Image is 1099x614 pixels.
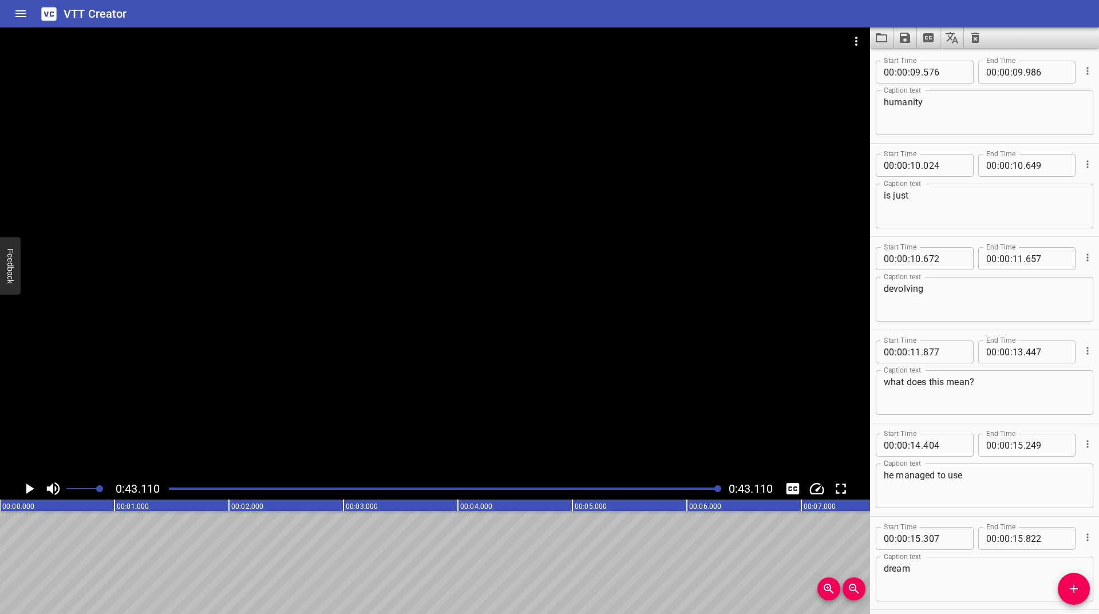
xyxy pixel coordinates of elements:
[875,31,888,45] svg: Load captions from file
[921,340,923,363] span: .
[1023,61,1026,84] span: .
[895,527,897,550] span: :
[999,154,1010,177] input: 00
[689,502,721,510] text: 00:06.000
[923,247,965,270] input: 672
[1023,527,1026,550] span: .
[908,247,910,270] span: :
[921,247,923,270] span: .
[895,247,897,270] span: :
[1010,340,1013,363] span: :
[997,527,999,550] span: :
[923,154,965,177] input: 024
[997,247,999,270] span: :
[1026,61,1068,84] input: 986
[897,61,908,84] input: 00
[1080,149,1093,179] div: Cue Options
[895,434,897,457] span: :
[910,154,921,177] input: 10
[884,470,1085,502] textarea: he managed to use
[1080,437,1095,451] button: Cue Options
[2,502,34,510] text: 00:00.000
[1080,530,1095,545] button: Cue Options
[910,434,921,457] input: 14
[908,340,910,363] span: :
[1010,527,1013,550] span: :
[1013,340,1023,363] input: 13
[870,27,894,48] button: Load captions from file
[986,154,997,177] input: 00
[782,478,804,500] button: Toggle captions
[923,527,965,550] input: 307
[1080,157,1095,172] button: Cue Options
[843,577,865,600] button: Zoom Out
[1080,250,1095,265] button: Cue Options
[830,478,852,500] div: Toggle Full Screen
[923,61,965,84] input: 576
[997,61,999,84] span: :
[1013,61,1023,84] input: 09
[895,154,897,177] span: :
[804,502,836,510] text: 00:07.000
[1013,434,1023,457] input: 15
[884,61,895,84] input: 00
[884,340,895,363] input: 00
[908,527,910,550] span: :
[231,502,263,510] text: 00:02.000
[997,154,999,177] span: :
[894,27,917,48] button: Save captions to file
[884,527,895,550] input: 00
[884,97,1085,129] textarea: humanity
[897,340,908,363] input: 00
[922,31,935,45] svg: Extract captions from video
[884,247,895,270] input: 00
[968,31,982,45] svg: Clear captions
[1026,527,1068,550] input: 822
[1010,247,1013,270] span: :
[1080,336,1093,366] div: Cue Options
[997,434,999,457] span: :
[964,27,987,48] button: Clear captions
[729,482,773,496] span: 0:43.110
[940,27,964,48] button: Translate captions
[884,283,1085,316] textarea: devolving
[830,478,852,500] button: Toggle fullscreen
[884,434,895,457] input: 00
[895,340,897,363] span: :
[460,502,492,510] text: 00:04.000
[986,247,997,270] input: 00
[42,478,64,500] button: Toggle mute
[346,502,378,510] text: 00:03.000
[986,434,997,457] input: 00
[1026,340,1068,363] input: 447
[910,527,921,550] input: 15
[908,434,910,457] span: :
[1013,247,1023,270] input: 11
[169,488,720,490] div: Play progress
[1080,243,1093,272] div: Cue Options
[116,482,160,496] span: 0:43.110
[18,478,40,500] button: Play/Pause
[921,527,923,550] span: .
[817,577,840,600] button: Zoom In
[1058,573,1090,605] button: Add Cue
[1013,527,1023,550] input: 15
[1026,247,1068,270] input: 657
[986,340,997,363] input: 00
[1080,64,1095,78] button: Cue Options
[910,61,921,84] input: 09
[884,563,1085,596] textarea: dream
[999,61,1010,84] input: 00
[897,527,908,550] input: 00
[1010,434,1013,457] span: :
[910,247,921,270] input: 10
[999,247,1010,270] input: 00
[1023,340,1026,363] span: .
[1023,247,1026,270] span: .
[898,31,912,45] svg: Save captions to file
[575,502,607,510] text: 00:05.000
[895,61,897,84] span: :
[917,27,940,48] button: Extract captions from video
[921,61,923,84] span: .
[884,190,1085,223] textarea: is just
